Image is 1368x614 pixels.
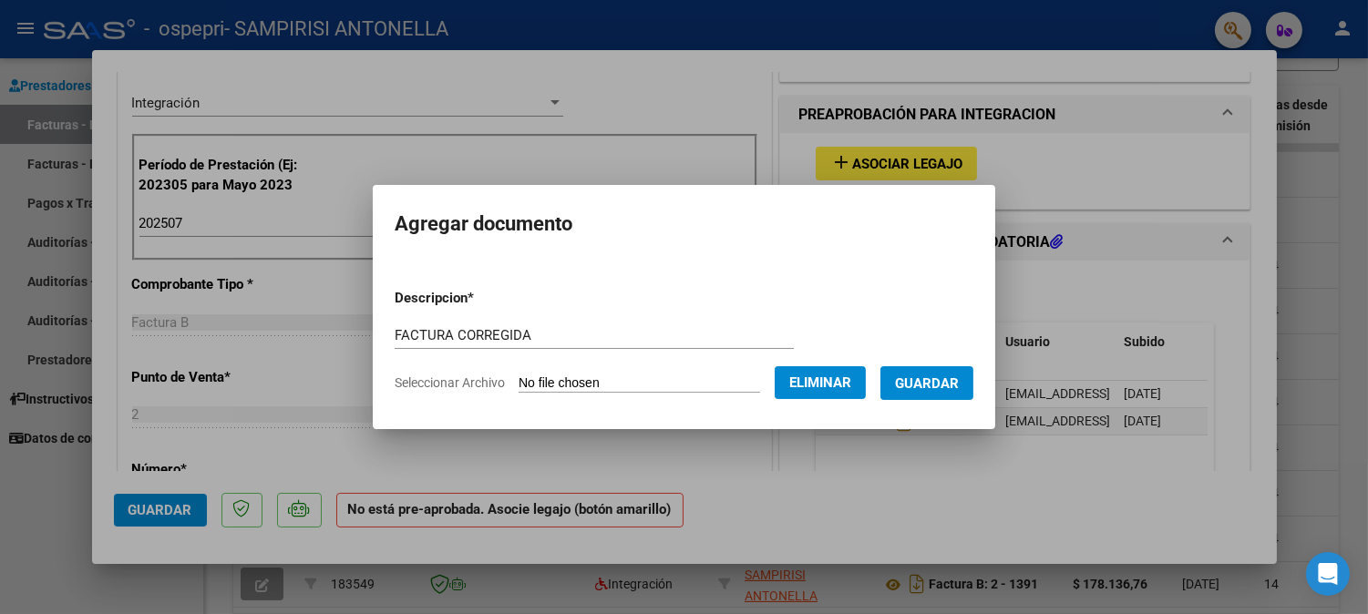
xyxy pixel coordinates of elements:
[880,366,973,400] button: Guardar
[395,207,973,241] h2: Agregar documento
[395,288,569,309] p: Descripcion
[1306,552,1350,596] div: Open Intercom Messenger
[775,366,866,399] button: Eliminar
[789,374,851,391] span: Eliminar
[395,375,505,390] span: Seleccionar Archivo
[895,375,959,392] span: Guardar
